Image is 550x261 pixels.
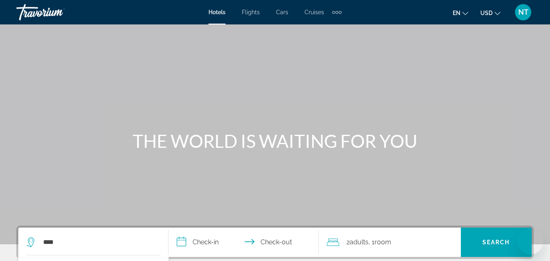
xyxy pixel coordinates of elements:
button: Search [461,228,532,257]
h1: THE WORLD IS WAITING FOR YOU [123,130,428,151]
span: Search [482,239,510,246]
button: Change currency [480,7,500,19]
span: Adults [350,238,368,246]
a: Hotels [208,9,226,15]
a: Travorium [16,2,98,23]
button: User Menu [513,4,534,21]
span: USD [480,10,493,16]
button: Check in and out dates [169,228,319,257]
button: Change language [453,7,468,19]
span: Room [375,238,391,246]
a: Cars [276,9,288,15]
button: Travelers: 2 adults, 0 children [319,228,461,257]
span: , 1 [368,237,391,248]
span: NT [518,8,528,16]
iframe: Кнопка запуска окна обмена сообщениями [517,228,543,254]
a: Cruises [305,9,324,15]
div: Search widget [18,228,532,257]
span: 2 [346,237,368,248]
button: Extra navigation items [332,6,342,19]
a: Flights [242,9,260,15]
span: en [453,10,460,16]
